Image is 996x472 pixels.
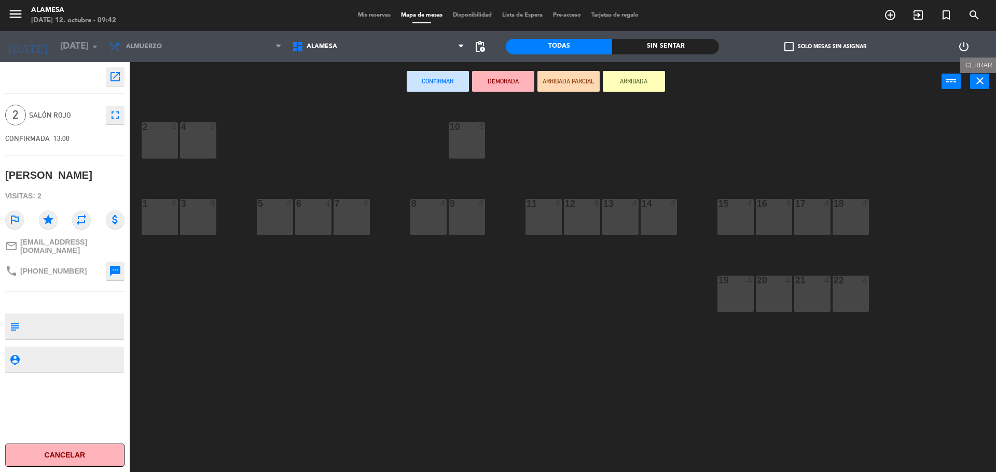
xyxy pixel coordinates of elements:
span: Disponibilidad [448,12,497,18]
button: ARRIBADA [603,71,665,92]
i: repeat [72,210,91,229]
button: power_input [942,74,961,89]
i: outlined_flag [5,210,24,229]
div: 4 [478,122,485,132]
div: 17 [795,199,796,208]
button: sms [106,262,125,280]
div: 13 [603,199,604,208]
i: power_input [945,75,958,87]
div: 2 [210,122,216,132]
div: Visitas: 2 [5,187,125,205]
span: Lista de Espera [497,12,548,18]
div: Todas [506,39,612,54]
div: 3 [181,199,182,208]
div: 21 [795,276,796,285]
div: [DATE] 12. octubre - 09:42 [31,16,116,26]
div: 4 [862,199,868,208]
button: open_in_new [106,67,125,86]
span: Alamesa [307,43,337,50]
div: 4 [747,199,753,208]
i: star [39,210,58,229]
i: power_settings_new [958,40,970,53]
div: 4 [785,276,792,285]
i: sms [109,265,121,277]
div: 11 [527,199,527,208]
span: Mapa de mesas [396,12,448,18]
div: 4 [862,276,868,285]
a: mail_outline[EMAIL_ADDRESS][DOMAIN_NAME] [5,238,125,254]
i: close [974,75,986,87]
div: 4 [210,199,216,208]
div: 4 [181,122,182,132]
div: 4 [171,199,177,208]
div: 4 [363,199,369,208]
button: close [970,74,989,89]
div: 4 [440,199,446,208]
div: 4 [785,199,792,208]
span: 13:00 [53,134,70,142]
div: 4 [478,199,485,208]
i: exit_to_app [912,9,924,21]
div: 4 [670,199,676,208]
i: add_circle_outline [884,9,896,21]
span: Mis reservas [353,12,396,18]
button: menu [8,6,23,25]
i: search [968,9,980,21]
i: attach_money [106,210,125,229]
i: subject [9,321,20,332]
div: 15 [718,199,719,208]
i: fullscreen [109,109,121,121]
div: 19 [718,276,719,285]
div: 4 [824,199,830,208]
i: person_pin [9,354,20,365]
div: 4 [325,199,331,208]
span: Salón Rojo [29,109,101,121]
div: 4 [555,199,561,208]
div: Sin sentar [612,39,718,54]
span: CONFIRMADA [5,134,50,142]
div: 4 [171,122,177,132]
div: 4 [593,199,600,208]
div: Alamesa [31,5,116,16]
span: Pre-acceso [548,12,586,18]
span: 2 [5,105,26,125]
i: menu [8,6,23,22]
button: fullscreen [106,106,125,124]
button: ARRIBADA PARCIAL [537,71,600,92]
i: open_in_new [109,70,121,83]
span: [PHONE_NUMBER] [20,267,87,275]
i: arrow_drop_down [89,40,101,53]
span: Tarjetas de regalo [586,12,644,18]
div: 4 [286,199,293,208]
div: [PERSON_NAME] [5,167,92,184]
div: 22 [834,276,834,285]
i: phone [5,265,18,277]
span: Almuerzo [126,43,162,50]
span: pending_actions [474,40,486,53]
div: 6 [296,199,297,208]
span: check_box_outline_blank [784,42,794,51]
button: DEMORADA [472,71,534,92]
button: Cancelar [5,444,125,467]
i: mail_outline [5,240,18,252]
div: 4 [747,276,753,285]
i: turned_in_not [940,9,952,21]
div: 4 [632,199,638,208]
div: 8 [411,199,412,208]
label: Solo mesas sin asignar [784,42,866,51]
div: 18 [834,199,834,208]
button: Confirmar [407,71,469,92]
span: [EMAIL_ADDRESS][DOMAIN_NAME] [20,238,125,254]
div: 4 [824,276,830,285]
